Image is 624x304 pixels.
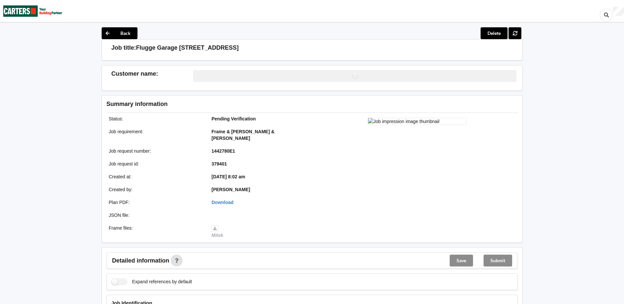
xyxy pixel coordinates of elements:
[104,128,207,141] div: Job requirement :
[104,115,207,122] div: Status :
[3,0,62,22] img: Carters
[212,161,227,166] b: 379401
[112,44,136,52] h3: Job title:
[212,225,223,238] a: Mitek
[212,200,234,205] a: Download
[104,199,207,206] div: Plan PDF :
[112,70,193,78] h3: Customer name :
[212,148,235,154] b: 1442780E1
[112,278,192,285] label: Expand references by default
[107,100,413,108] h3: Summary information
[104,148,207,154] div: Job request number :
[104,225,207,239] div: Frame files :
[104,186,207,193] div: Created by :
[481,27,508,39] button: Delete
[212,187,250,192] b: [PERSON_NAME]
[368,118,466,125] img: Job impression image thumbnail
[136,44,239,52] h3: Flugge Garage [STREET_ADDRESS]
[104,212,207,218] div: JSON file :
[102,27,137,39] button: Back
[613,7,624,16] div: User Profile
[212,116,256,121] b: Pending Verification
[212,129,274,141] b: Frame & [PERSON_NAME] & [PERSON_NAME]
[104,161,207,167] div: Job request id :
[112,258,169,264] span: Detailed information
[212,174,245,179] b: [DATE] 8:02 am
[104,173,207,180] div: Created at :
